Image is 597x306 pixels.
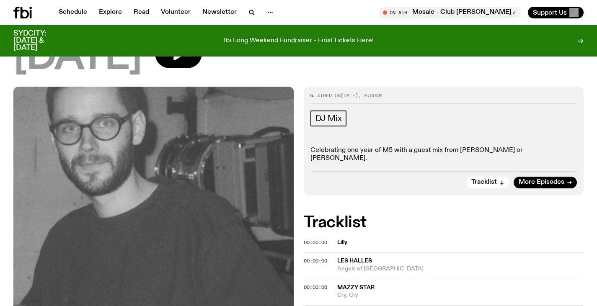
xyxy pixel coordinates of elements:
span: [DATE] [341,92,358,99]
span: Aired on [317,92,341,99]
p: fbi Long Weekend Fundraiser - Final Tickets Here! [224,37,374,45]
a: DJ Mix [310,111,347,126]
span: 00:00:00 [304,284,327,291]
p: Celebrating one year of M5 with a guest mix from [PERSON_NAME] or [PERSON_NAME]. [310,147,577,162]
span: Angels of [GEOGRAPHIC_DATA] [337,265,584,273]
span: DJ Mix [315,114,342,123]
a: Volunteer [156,7,196,18]
button: 00:00:00 [304,240,327,245]
h2: Tracklist [304,215,584,230]
a: Newsletter [197,7,242,18]
button: Tracklist [466,177,509,188]
span: Lilly [337,239,579,247]
span: Cry, Cry [337,291,584,299]
span: , 9:00am [358,92,382,99]
button: On AirMosaic - Club [PERSON_NAME] Archive 001 [379,7,521,18]
a: Read [129,7,154,18]
span: Support Us [533,9,567,16]
a: Explore [94,7,127,18]
span: More Episodes [519,179,564,185]
button: 00:00:00 [304,285,327,290]
span: 00:00:00 [304,257,327,264]
span: [DATE] [13,39,142,77]
span: Tracklist [471,179,497,185]
a: More Episodes [514,177,577,188]
span: Les Halles [337,258,372,264]
a: Schedule [54,7,92,18]
button: 00:00:00 [304,259,327,263]
span: Mazzy Star [337,285,375,291]
h3: SYDCITY: [DATE] & [DATE] [13,30,67,51]
span: 00:00:00 [304,239,327,246]
button: Support Us [528,7,584,18]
